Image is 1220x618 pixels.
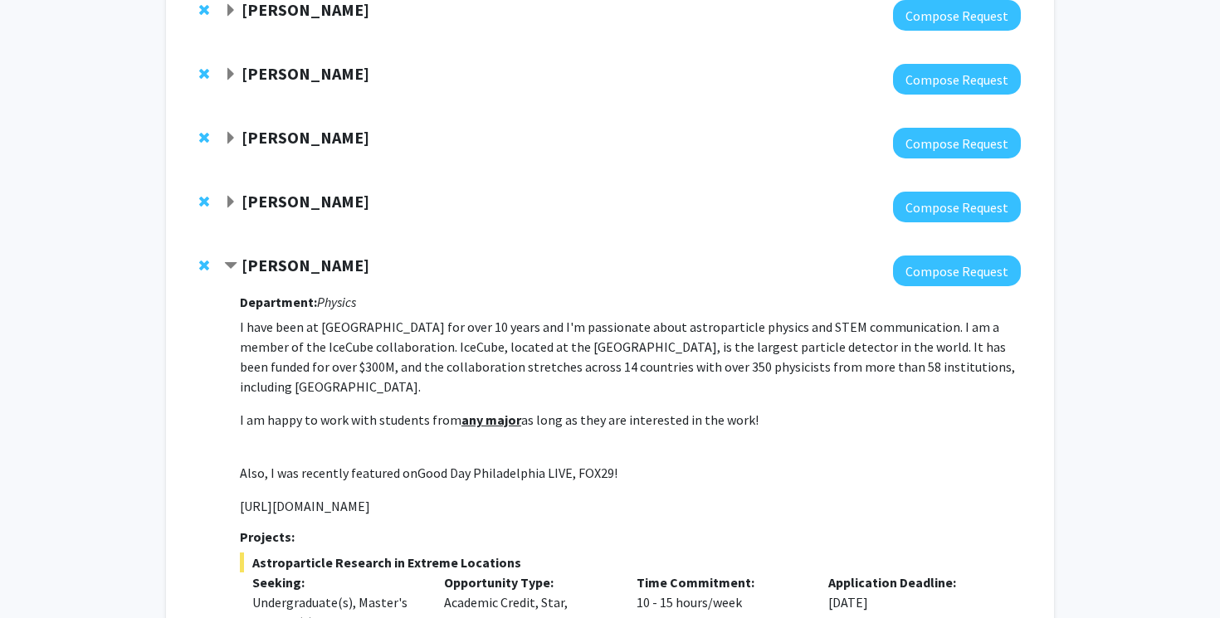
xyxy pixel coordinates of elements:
p: Time Commitment: [637,572,804,592]
button: Compose Request to Kapil Dandekar [893,192,1021,222]
span: Expand Kapil Dandekar Bookmark [224,196,237,209]
button: Compose Request to Hasan Ayaz [893,64,1021,95]
strong: [PERSON_NAME] [242,127,369,148]
span: Good Day Philadelphia LIVE, FOX29! [417,465,617,481]
button: Compose Request to Christina Love [893,255,1021,286]
u: any major [461,411,521,428]
span: Remove Caroline Schauer from bookmarks [199,131,209,144]
p: Seeking: [252,572,420,592]
p: Opportunity Type: [444,572,612,592]
span: Remove Kapil Dandekar from bookmarks [199,195,209,208]
span: Expand Daniel King Bookmark [224,4,237,17]
strong: [PERSON_NAME] [242,255,369,275]
span: Expand Hasan Ayaz Bookmark [224,68,237,81]
strong: [PERSON_NAME] [242,63,369,84]
span: [URL][DOMAIN_NAME] [240,498,370,514]
span: Astroparticle Research in Extreme Locations [240,552,1021,572]
i: Physics [317,294,356,310]
span: Remove Hasan Ayaz from bookmarks [199,67,209,80]
strong: [PERSON_NAME] [242,191,369,212]
p: Application Deadline: [828,572,996,592]
span: Also, I was recently featured on [240,465,417,481]
span: Remove Daniel King from bookmarks [199,3,209,17]
strong: Department: [240,294,317,310]
span: Contract Christina Love Bookmark [224,260,237,273]
iframe: Chat [12,543,71,606]
p: I have been at [GEOGRAPHIC_DATA] for over 10 years and I'm passionate about astroparticle physics... [240,317,1021,397]
span: Expand Caroline Schauer Bookmark [224,132,237,145]
span: Remove Christina Love from bookmarks [199,259,209,272]
strong: Projects: [240,528,295,545]
span: I am happy to work with students from as long as they are interested in the work! [240,411,759,428]
button: Compose Request to Caroline Schauer [893,128,1021,158]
